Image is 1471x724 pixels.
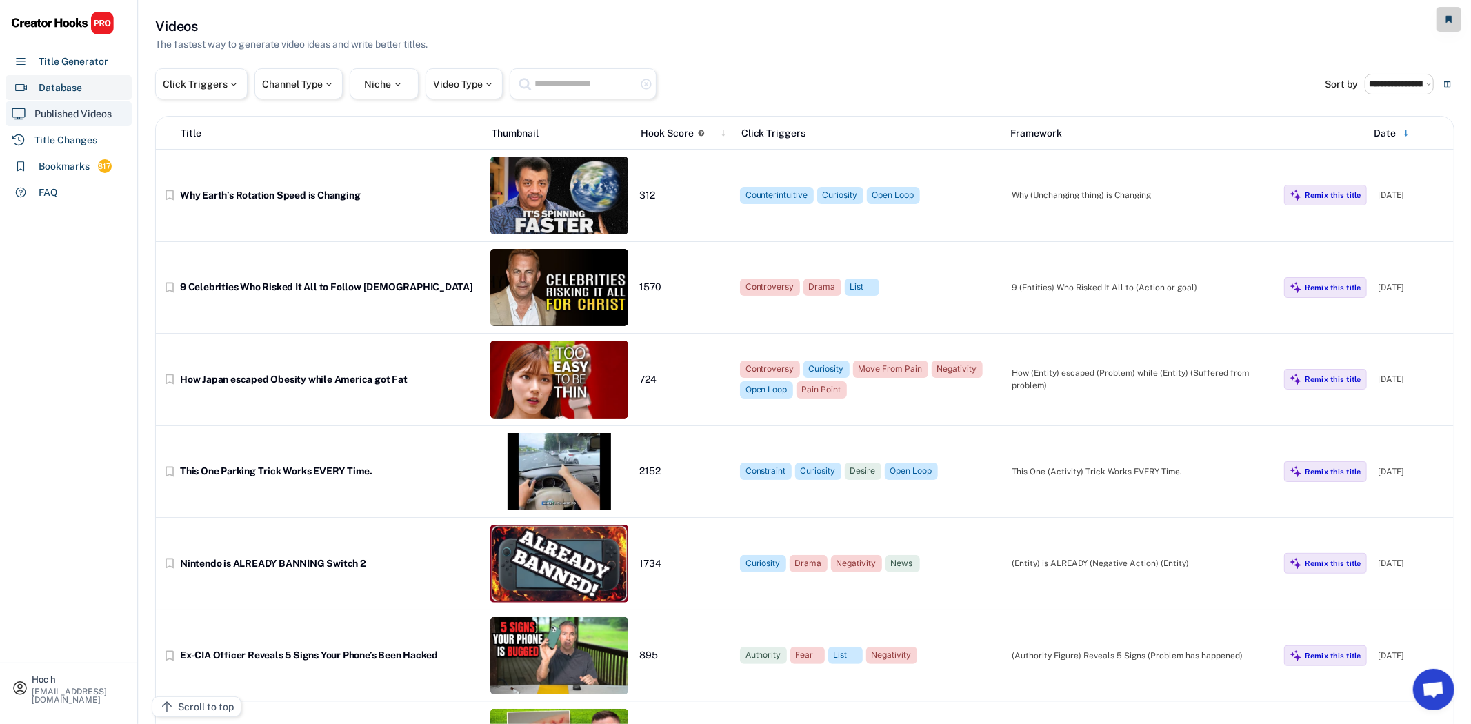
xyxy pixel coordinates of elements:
[1290,189,1302,201] img: MagicMajor%20%28Purple%29.svg
[1374,126,1396,141] div: Date
[745,558,781,570] div: Curiosity
[1290,281,1302,294] img: MagicMajor%20%28Purple%29.svg
[745,650,781,661] div: Authority
[39,159,90,174] div: Bookmarks
[163,556,177,570] button: bookmark_border
[1012,650,1273,662] div: (Authority Figure) Reveals 5 Signs (Problem has happened)
[823,190,858,201] div: Curiosity
[180,281,479,294] div: 9 Celebrities Who Risked It All to Follow [DEMOGRAPHIC_DATA]
[640,78,652,90] button: highlight_remove
[163,465,177,479] button: bookmark_border
[1290,373,1302,385] img: MagicMajor%20%28Purple%29.svg
[155,37,428,52] div: The fastest way to generate video ideas and write better titles.
[32,687,126,704] div: [EMAIL_ADDRESS][DOMAIN_NAME]
[155,17,198,36] h3: Videos
[1325,79,1358,89] div: Sort by
[490,249,628,327] img: thumbnail%20%2869%29.jpg
[1378,465,1447,478] div: [DATE]
[890,465,932,477] div: Open Loop
[178,700,234,714] div: Scroll to top
[163,372,177,386] button: bookmark_border
[1305,651,1361,661] div: Remix this title
[937,363,977,375] div: Negativity
[1305,559,1361,568] div: Remix this title
[639,558,729,570] div: 1734
[163,649,177,663] button: bookmark_border
[1290,465,1302,478] img: MagicMajor%20%28Purple%29.svg
[39,54,108,69] div: Title Generator
[891,558,914,570] div: News
[180,558,479,570] div: Nintendo is ALREADY BANNING Switch 2
[639,465,729,478] div: 2152
[1012,465,1273,478] div: This One (Activity) Trick Works EVERY Time.
[39,81,82,95] div: Database
[745,281,794,293] div: Controversy
[163,188,177,202] button: bookmark_border
[492,126,630,141] div: Thumbnail
[639,281,729,294] div: 1570
[795,558,822,570] div: Drama
[163,281,177,294] button: bookmark_border
[837,558,877,570] div: Negativity
[1378,281,1447,294] div: [DATE]
[365,79,404,89] div: Niche
[262,79,335,89] div: Channel Type
[34,133,97,148] div: Title Changes
[1305,190,1361,200] div: Remix this title
[872,650,912,661] div: Negativity
[98,161,112,172] div: 817
[490,617,628,695] img: thumbnail%20%2843%29.jpg
[741,126,1000,141] div: Click Triggers
[872,190,914,201] div: Open Loop
[1012,557,1273,570] div: (Entity) is ALREADY (Negative Action) (Entity)
[1378,557,1447,570] div: [DATE]
[802,384,841,396] div: Pain Point
[859,363,923,375] div: Move From Pain
[490,525,628,603] img: thumbnail%20%2836%29.jpg
[809,281,836,293] div: Drama
[490,433,628,511] img: thumbnail%20%2864%29.jpg
[180,650,479,662] div: Ex-CIA Officer Reveals 5 Signs Your Phone’s Been Hacked
[809,363,844,375] div: Curiosity
[433,79,495,89] div: Video Type
[181,126,201,141] div: Title
[1012,367,1273,392] div: How (Entity) escaped (Problem) while (Entity) (Suffered from problem)
[490,157,628,234] img: thumbnail%20%2862%29.jpg
[1305,283,1361,292] div: Remix this title
[850,465,876,477] div: Desire
[1378,650,1447,662] div: [DATE]
[801,465,836,477] div: Curiosity
[1378,373,1447,385] div: [DATE]
[850,281,874,293] div: List
[796,650,819,661] div: Fear
[34,107,112,121] div: Published Videos
[745,363,794,375] div: Controversy
[1305,467,1361,476] div: Remix this title
[1413,669,1454,710] a: Open chat
[639,650,729,662] div: 895
[39,185,58,200] div: FAQ
[180,374,479,386] div: How Japan escaped Obesity while America got Fat
[1305,374,1361,384] div: Remix this title
[1290,557,1302,570] img: MagicMajor%20%28Purple%29.svg
[745,190,808,201] div: Counterintuitive
[163,79,240,89] div: Click Triggers
[834,650,857,661] div: List
[639,190,729,202] div: 312
[1010,126,1269,141] div: Framework
[1290,650,1302,662] img: MagicMajor%20%28Purple%29.svg
[1012,281,1273,294] div: 9 (Entities) Who Risked It All to (Action or goal)
[1012,189,1273,201] div: Why (Unchanging thing) is Changing
[490,341,628,419] img: thumbnail%20%2851%29.jpg
[745,465,786,477] div: Constraint
[180,190,479,202] div: Why Earth’s Rotation Speed is Changing
[745,384,788,396] div: Open Loop
[1378,189,1447,201] div: [DATE]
